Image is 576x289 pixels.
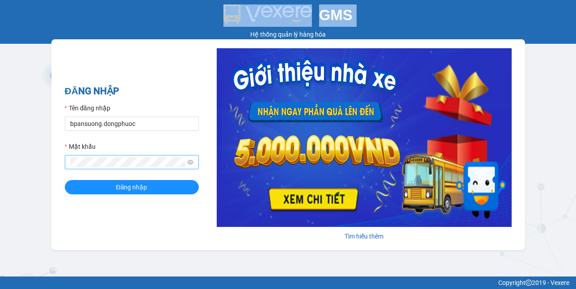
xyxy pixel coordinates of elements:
[223,13,353,21] a: GMS
[116,182,147,192] span: Đăng nhập
[70,157,185,167] input: Mật khẩu
[2,29,574,39] div: Hệ thống quản lý hàng hóa
[65,117,199,131] input: Tên đăng nhập
[65,180,199,194] button: Đăng nhập
[526,280,532,286] span: copyright
[65,142,96,151] label: Mật khẩu
[187,159,193,165] span: eye
[65,84,199,99] h2: ĐĂNG NHẬP
[319,7,353,23] span: GMS
[65,103,110,113] label: Tên đăng nhập
[217,231,512,241] div: Tìm hiểu thêm
[7,278,569,288] div: Copyright 2019 - Vexere
[223,4,312,24] img: logo 2
[217,48,512,227] img: banner-0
